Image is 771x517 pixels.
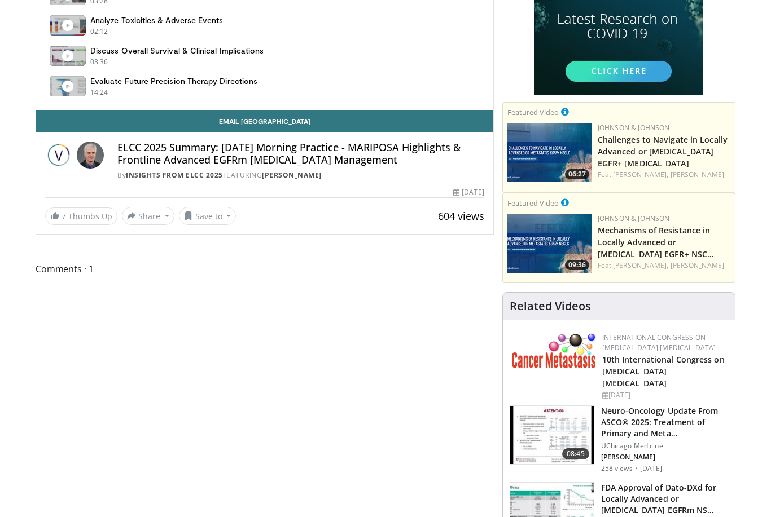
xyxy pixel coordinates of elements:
[122,207,174,226] button: Share
[601,453,728,462] p: [PERSON_NAME]
[671,170,724,180] a: [PERSON_NAME]
[507,123,592,183] a: 06:27
[507,198,559,209] small: Featured Video
[45,142,72,169] img: Insights from ELCC 2025
[510,406,728,474] a: 08:45 Neuro-Oncology Update From ASCO® 2025: Treatment of Primary and Meta… UChicago Medicine [PE...
[598,170,730,180] div: Feat.
[598,123,670,133] a: Johnson & Johnson
[36,262,494,277] span: Comments 1
[62,211,66,222] span: 7
[601,465,633,474] p: 258 views
[90,27,108,37] p: 02:12
[90,46,264,56] h4: Discuss Overall Survival & Clinical Implications
[45,208,117,226] a: 7 Thumbs Up
[635,465,638,474] div: ·
[510,406,594,465] img: 3f012760-ddfc-42d5-9955-502feaaf0ad8.150x105_q85_crop-smart_upscale.jpg
[602,333,716,353] a: International Congress on [MEDICAL_DATA] [MEDICAL_DATA]
[601,442,728,451] p: UChicago Medicine
[117,142,484,166] h4: ELCC 2025 Summary: [DATE] Morning Practice - MARIPOSA Highlights & Frontline Advanced EGFRm [MEDI...
[598,135,728,169] a: Challenges to Navigate in Locally Advanced or [MEDICAL_DATA] EGFR+ [MEDICAL_DATA]
[507,214,592,273] img: 84252362-9178-4a34-866d-0e9c845de9ea.jpeg.150x105_q85_crop-smart_upscale.jpg
[598,261,730,271] div: Feat.
[36,111,493,133] a: Email [GEOGRAPHIC_DATA]
[126,171,223,180] a: Insights from ELCC 2025
[262,171,322,180] a: [PERSON_NAME]
[90,77,257,87] h4: Evaluate Future Precision Therapy Directions
[117,171,484,181] div: By FEATURING
[512,333,597,369] img: 6ff8bc22-9509-4454-a4f8-ac79dd3b8976.png.150x105_q85_autocrop_double_scale_upscale_version-0.2.png
[507,108,559,118] small: Featured Video
[671,261,724,271] a: [PERSON_NAME]
[453,188,484,198] div: [DATE]
[598,226,715,260] a: Mechanisms of Resistance in Locally Advanced or [MEDICAL_DATA] EGFR+ NSC…
[602,391,726,401] div: [DATE]
[507,214,592,273] a: 09:36
[507,123,592,183] img: 7845151f-d172-4318-bbcf-4ab447089643.jpeg.150x105_q85_crop-smart_upscale.jpg
[438,210,484,223] span: 604 views
[90,58,108,68] p: 03:36
[90,88,108,98] p: 14:24
[640,465,663,474] p: [DATE]
[77,142,104,169] img: Avatar
[598,214,670,224] a: Johnson & Johnson
[601,406,728,440] h3: Neuro-Oncology Update From ASCO® 2025: Treatment of Primary and Meta…
[613,261,668,271] a: [PERSON_NAME],
[510,300,591,313] h4: Related Videos
[565,170,589,180] span: 06:27
[601,483,728,516] h3: FDA Approval of Dato-DXd for Locally Advanced or [MEDICAL_DATA] EGFRm NS…
[179,207,236,226] button: Save to
[613,170,668,180] a: [PERSON_NAME],
[602,355,725,389] a: 10th International Congress on [MEDICAL_DATA] [MEDICAL_DATA]
[90,16,223,26] h4: Analyze Toxicities & Adverse Events
[565,260,589,271] span: 09:36
[562,449,589,460] span: 08:45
